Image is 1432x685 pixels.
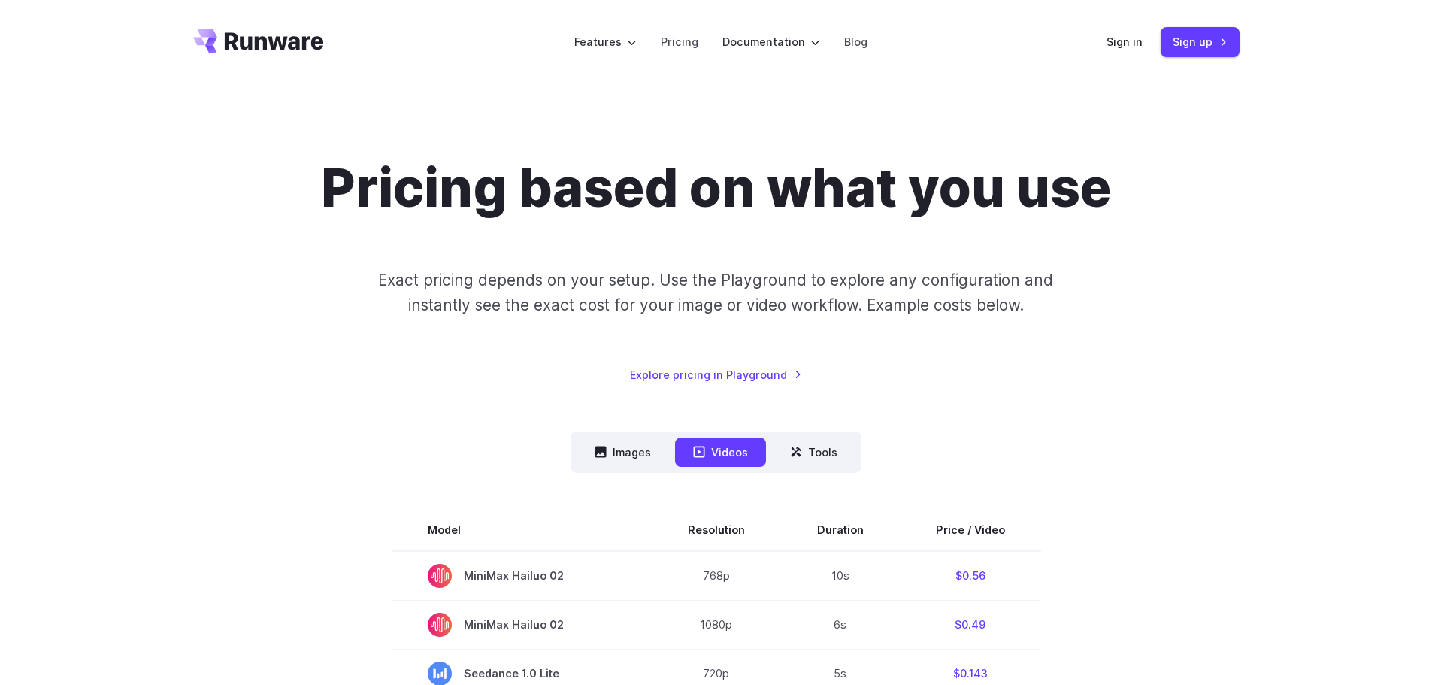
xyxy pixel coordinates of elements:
[781,509,900,551] th: Duration
[772,438,855,467] button: Tools
[661,33,698,50] a: Pricing
[675,438,766,467] button: Videos
[577,438,669,467] button: Images
[1161,27,1240,56] a: Sign up
[900,509,1041,551] th: Price / Video
[350,268,1082,318] p: Exact pricing depends on your setup. Use the Playground to explore any configuration and instantl...
[428,564,616,588] span: MiniMax Hailuo 02
[321,156,1111,220] h1: Pricing based on what you use
[900,551,1041,601] td: $0.56
[574,33,637,50] label: Features
[652,600,781,649] td: 1080p
[844,33,867,50] a: Blog
[900,600,1041,649] td: $0.49
[652,551,781,601] td: 768p
[428,613,616,637] span: MiniMax Hailuo 02
[392,509,652,551] th: Model
[781,600,900,649] td: 6s
[652,509,781,551] th: Resolution
[193,29,324,53] a: Go to /
[722,33,820,50] label: Documentation
[1107,33,1143,50] a: Sign in
[630,366,802,383] a: Explore pricing in Playground
[781,551,900,601] td: 10s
